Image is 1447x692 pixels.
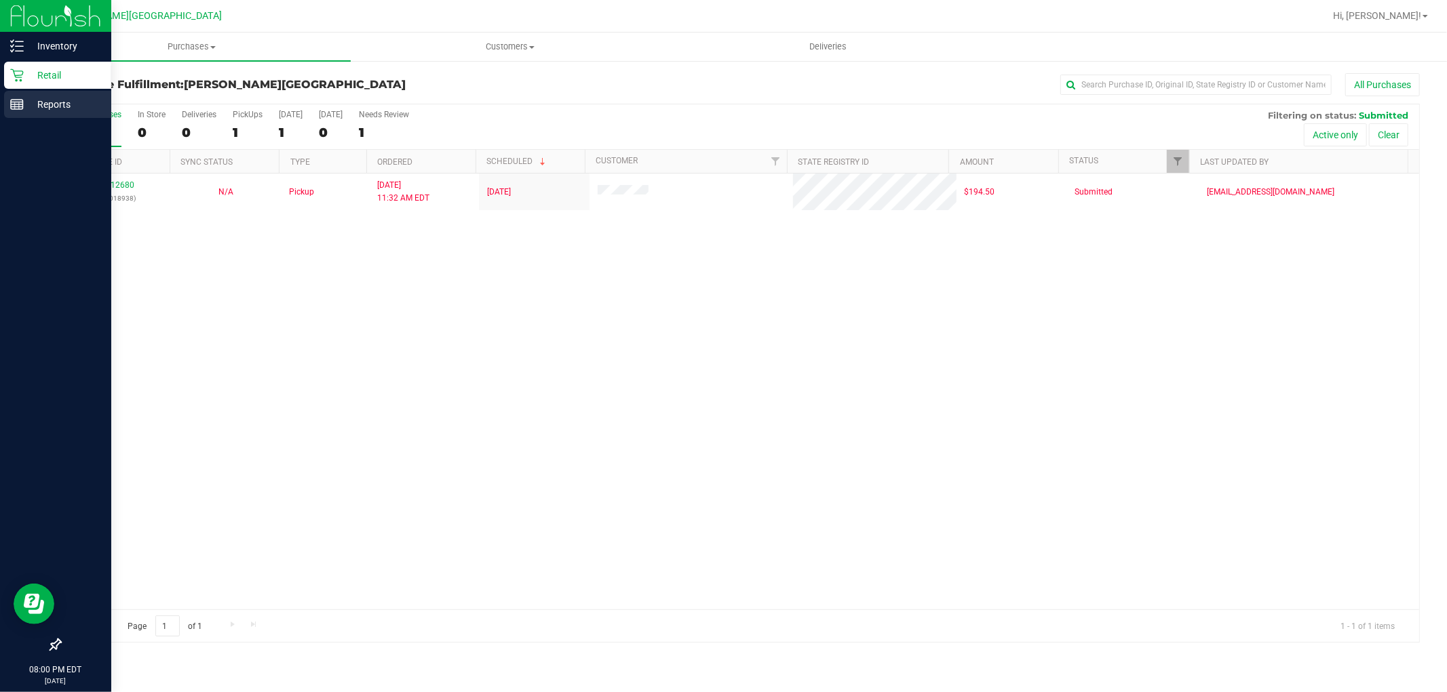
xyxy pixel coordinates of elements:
[33,41,351,53] span: Purchases
[33,33,351,61] a: Purchases
[791,41,865,53] span: Deliveries
[24,67,105,83] p: Retail
[10,98,24,111] inline-svg: Reports
[116,615,214,636] span: Page of 1
[765,150,787,173] a: Filter
[1333,10,1421,21] span: Hi, [PERSON_NAME]!
[1060,75,1332,95] input: Search Purchase ID, Original ID, State Registry ID or Customer Name...
[487,186,511,199] span: [DATE]
[965,186,995,199] span: $194.50
[1359,110,1408,121] span: Submitted
[24,96,105,113] p: Reports
[290,157,310,167] a: Type
[1304,123,1367,146] button: Active only
[279,125,303,140] div: 1
[1075,186,1113,199] span: Submitted
[1200,157,1269,167] a: Last Updated By
[1369,123,1408,146] button: Clear
[233,125,263,140] div: 1
[10,39,24,53] inline-svg: Inventory
[289,186,314,199] span: Pickup
[319,110,343,119] div: [DATE]
[1268,110,1356,121] span: Filtering on status:
[69,192,162,205] p: (316018938)
[182,125,216,140] div: 0
[1069,156,1098,165] a: Status
[279,110,303,119] div: [DATE]
[138,110,166,119] div: In Store
[596,156,638,165] a: Customer
[1330,615,1406,636] span: 1 - 1 of 1 items
[184,78,406,91] span: [PERSON_NAME][GEOGRAPHIC_DATA]
[10,68,24,82] inline-svg: Retail
[960,157,994,167] a: Amount
[319,125,343,140] div: 0
[6,676,105,686] p: [DATE]
[798,157,870,167] a: State Registry ID
[218,186,233,199] button: N/A
[377,157,412,167] a: Ordered
[24,38,105,54] p: Inventory
[14,584,54,624] iframe: Resource center
[377,179,429,205] span: [DATE] 11:32 AM EDT
[6,664,105,676] p: 08:00 PM EDT
[155,615,180,636] input: 1
[1167,150,1189,173] a: Filter
[233,110,263,119] div: PickUps
[60,79,513,91] h3: Purchase Fulfillment:
[1345,73,1420,96] button: All Purchases
[351,33,669,61] a: Customers
[669,33,987,61] a: Deliveries
[182,110,216,119] div: Deliveries
[359,110,409,119] div: Needs Review
[96,180,134,190] a: 11812680
[351,41,668,53] span: Customers
[218,187,233,197] span: Not Applicable
[55,10,223,22] span: [PERSON_NAME][GEOGRAPHIC_DATA]
[1207,186,1334,199] span: [EMAIL_ADDRESS][DOMAIN_NAME]
[181,157,233,167] a: Sync Status
[487,157,549,166] a: Scheduled
[138,125,166,140] div: 0
[359,125,409,140] div: 1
